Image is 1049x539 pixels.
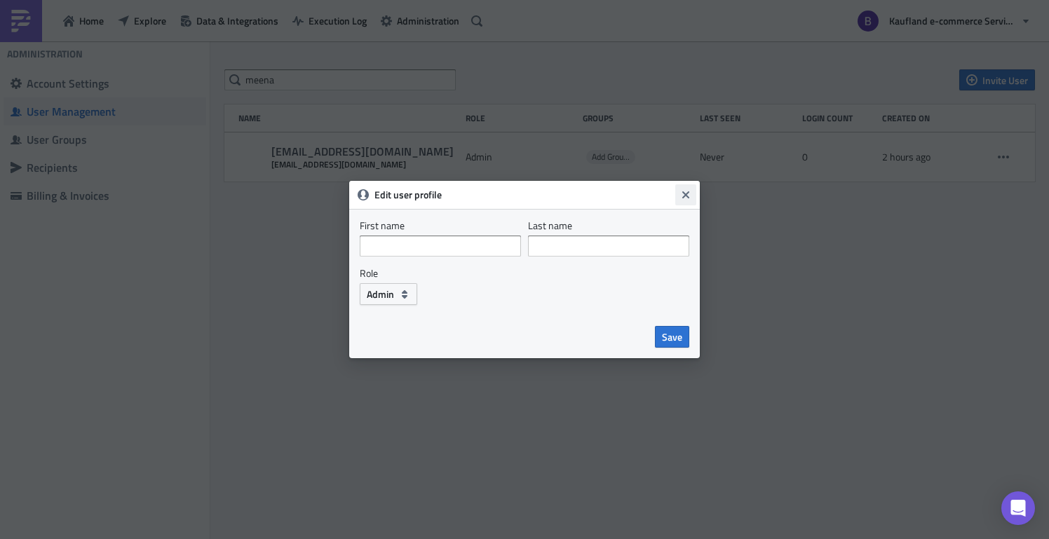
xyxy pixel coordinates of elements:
h6: Edit user profile [374,189,676,201]
button: Close [675,184,696,205]
span: Save [662,329,682,344]
span: Admin [367,287,394,301]
button: Save [655,326,689,348]
label: Last name [528,219,689,232]
button: Admin [360,283,417,305]
div: Open Intercom Messenger [1001,491,1035,525]
label: Role [360,267,378,280]
label: First name [360,219,521,232]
